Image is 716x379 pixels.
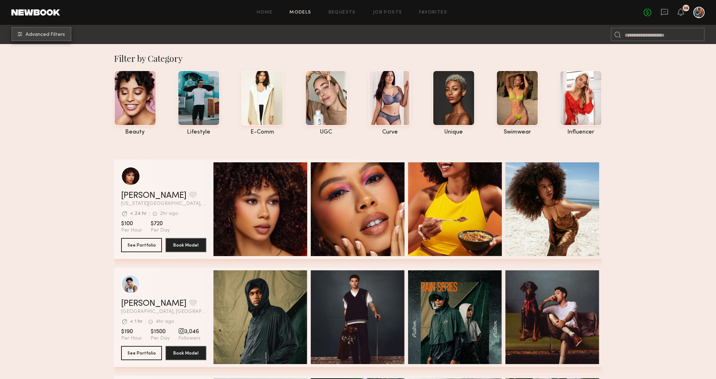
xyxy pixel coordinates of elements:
button: See Portfolio [121,346,162,360]
button: See Portfolio [121,238,162,252]
button: Book Model [166,346,206,360]
a: Models [289,10,311,15]
button: Advanced Filters [11,27,71,41]
a: [PERSON_NAME] [121,191,186,200]
span: Per Day [151,335,170,342]
div: < 1 hr [130,319,142,324]
span: [US_STATE][GEOGRAPHIC_DATA], [GEOGRAPHIC_DATA] [121,201,206,206]
a: Favorites [419,10,447,15]
div: swimwear [496,129,538,135]
div: beauty [114,129,156,135]
div: < 24 hr [130,211,147,216]
div: Filter by Category [114,53,602,64]
a: Requests [329,10,356,15]
button: Book Model [166,238,206,252]
div: unique [433,129,475,135]
span: Per Hour [121,227,142,234]
a: Home [257,10,273,15]
div: curve [369,129,411,135]
span: Advanced Filters [26,32,65,37]
span: 3,046 [178,328,201,335]
span: Followers [178,335,201,342]
div: e-comm [241,129,283,135]
div: 4hr ago [156,319,174,324]
span: $100 [121,220,142,227]
div: 36 [684,6,688,10]
span: $190 [121,328,142,335]
div: UGC [305,129,347,135]
a: [PERSON_NAME] [121,299,186,308]
div: 2hr ago [160,211,178,216]
a: Job Posts [373,10,402,15]
span: $720 [151,220,170,227]
div: influencer [560,129,602,135]
span: $1500 [151,328,170,335]
div: lifestyle [178,129,220,135]
span: Per Day [151,227,170,234]
span: Per Hour [121,335,142,342]
span: [GEOGRAPHIC_DATA], [GEOGRAPHIC_DATA] [121,309,206,314]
